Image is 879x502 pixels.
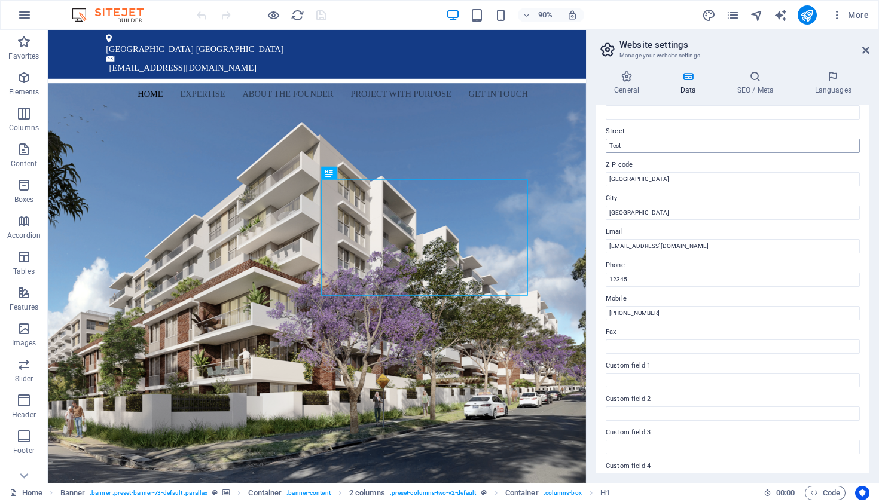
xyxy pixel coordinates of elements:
p: Header [12,410,36,420]
span: 00 00 [776,486,795,500]
button: design [702,8,716,22]
button: navigator [750,8,764,22]
i: This element is a customizable preset [481,489,487,496]
span: . banner-content [286,486,330,500]
button: text_generator [774,8,788,22]
h6: 90% [536,8,555,22]
button: Usercentrics [855,486,869,500]
label: Mobile [606,292,860,306]
label: Street [606,124,860,139]
button: 90% [518,8,560,22]
button: publish [798,5,817,25]
label: Custom field 3 [606,426,860,440]
p: Elements [9,87,39,97]
label: Custom field 1 [606,359,860,373]
i: Reload page [291,8,304,22]
label: Custom field 2 [606,392,860,406]
p: Features [10,302,38,312]
a: Click to cancel selection. Double-click to open Pages [10,486,42,500]
label: Email [606,225,860,239]
h4: Data [662,71,719,96]
p: Footer [13,446,35,455]
h3: Manage your website settings [619,50,846,61]
span: Code [810,486,840,500]
p: Favorites [8,51,39,61]
p: Columns [9,123,39,133]
span: Click to select. Double-click to edit [248,486,282,500]
span: Click to select. Double-click to edit [505,486,539,500]
button: reload [290,8,304,22]
h4: SEO / Meta [719,71,796,96]
label: Custom field 4 [606,459,860,473]
h2: Website settings [619,39,869,50]
span: Click to select. Double-click to edit [60,486,86,500]
h6: Session time [764,486,795,500]
i: This element is a customizable preset [212,489,218,496]
a: [EMAIL_ADDRESS][DOMAIN_NAME] [65,29,533,50]
i: Pages (Ctrl+Alt+S) [726,8,740,22]
h4: Languages [796,71,869,96]
span: . columns-box [544,486,582,500]
label: City [606,191,860,206]
label: Phone [606,258,860,273]
button: More [826,5,874,25]
span: . preset-columns-two-v2-default [390,486,477,500]
span: : [785,488,786,497]
p: Tables [13,267,35,276]
label: Fax [606,325,860,339]
i: This element contains a background [222,489,230,496]
p: Boxes [14,195,34,204]
span: . banner .preset-banner-v3-default .parallax [90,486,207,500]
nav: breadcrumb [60,486,611,500]
i: Navigator [750,8,764,22]
h4: General [596,71,662,96]
i: Publish [800,8,814,22]
p: Images [12,338,36,348]
p: Slider [15,374,33,384]
label: ZIP code [606,158,860,172]
p: Accordion [7,231,41,240]
span: Click to select. Double-click to edit [600,486,610,500]
span: Click to select. Double-click to edit [349,486,385,500]
img: Editor Logo [69,8,158,22]
button: Click here to leave preview mode and continue editing [266,8,280,22]
button: Code [805,486,846,500]
span: More [831,9,869,21]
button: pages [726,8,740,22]
p: Content [11,159,37,169]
